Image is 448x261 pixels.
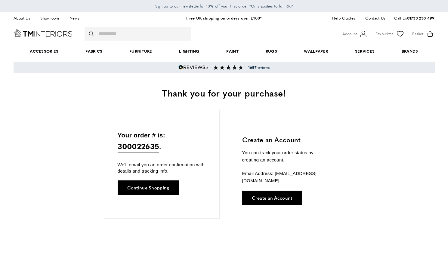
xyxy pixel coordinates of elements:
[72,42,116,60] a: Fabrics
[166,42,213,60] a: Lighting
[162,86,286,99] span: Thank you for your purchase!
[118,161,206,174] p: We'll email you an order confirmation with details and tracking info.
[36,14,63,22] a: Showroom
[341,42,388,60] a: Services
[14,14,35,22] a: About Us
[375,29,405,38] a: Favourites
[16,42,72,60] span: Accessories
[342,31,357,37] span: Account
[118,140,159,152] span: 300022635
[178,65,209,70] img: Reviews.io 5 stars
[65,14,84,22] a: News
[155,3,200,9] a: Sign up to our newsletter
[242,170,331,184] p: Email Address: [EMAIL_ADDRESS][DOMAIN_NAME]
[242,191,302,205] a: Create an Account
[118,180,179,195] a: Continue Shopping
[291,42,341,60] a: Wallpaper
[407,15,435,21] a: 01733 230 499
[186,15,261,21] a: Free UK shipping on orders over £100*
[388,42,431,60] a: Brands
[394,15,434,21] p: Call Us
[248,65,256,70] strong: 1657
[89,27,95,41] button: Search
[213,65,243,70] img: Reviews section
[213,42,252,60] a: Paint
[118,130,206,153] p: Your order # is: .
[361,14,385,22] a: Contact Us
[342,29,368,38] button: Customer Account
[248,65,270,70] span: reviews
[252,42,291,60] a: Rugs
[14,29,73,37] a: Go to Home page
[242,149,331,164] p: You can track your order status by creating an account.
[375,31,394,37] span: Favourites
[328,14,360,22] a: Help Guides
[116,42,165,60] a: Furniture
[155,3,293,9] span: for 10% off your first order *Only applies to full RRP
[252,195,292,200] span: Create an Account
[127,185,169,190] span: Continue Shopping
[242,135,331,144] h3: Create an Account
